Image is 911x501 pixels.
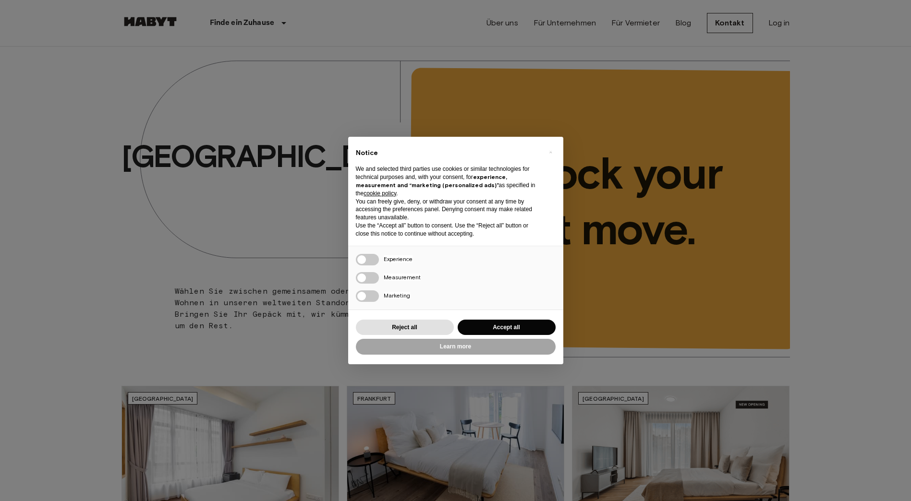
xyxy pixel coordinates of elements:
strong: experience, measurement and “marketing (personalized ads)” [356,173,507,189]
p: Use the “Accept all” button to consent. Use the “Reject all” button or close this notice to conti... [356,222,540,238]
span: Marketing [384,292,410,299]
h2: Notice [356,148,540,158]
button: Accept all [458,320,556,335]
span: Experience [384,255,413,262]
a: cookie policy [364,190,396,197]
button: Close this notice [543,144,559,160]
button: Reject all [356,320,454,335]
span: Measurement [384,274,421,281]
span: × [549,146,552,158]
p: We and selected third parties use cookies or similar technologies for technical purposes and, wit... [356,165,540,197]
button: Learn more [356,339,556,355]
p: You can freely give, deny, or withdraw your consent at any time by accessing the preferences pane... [356,198,540,222]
